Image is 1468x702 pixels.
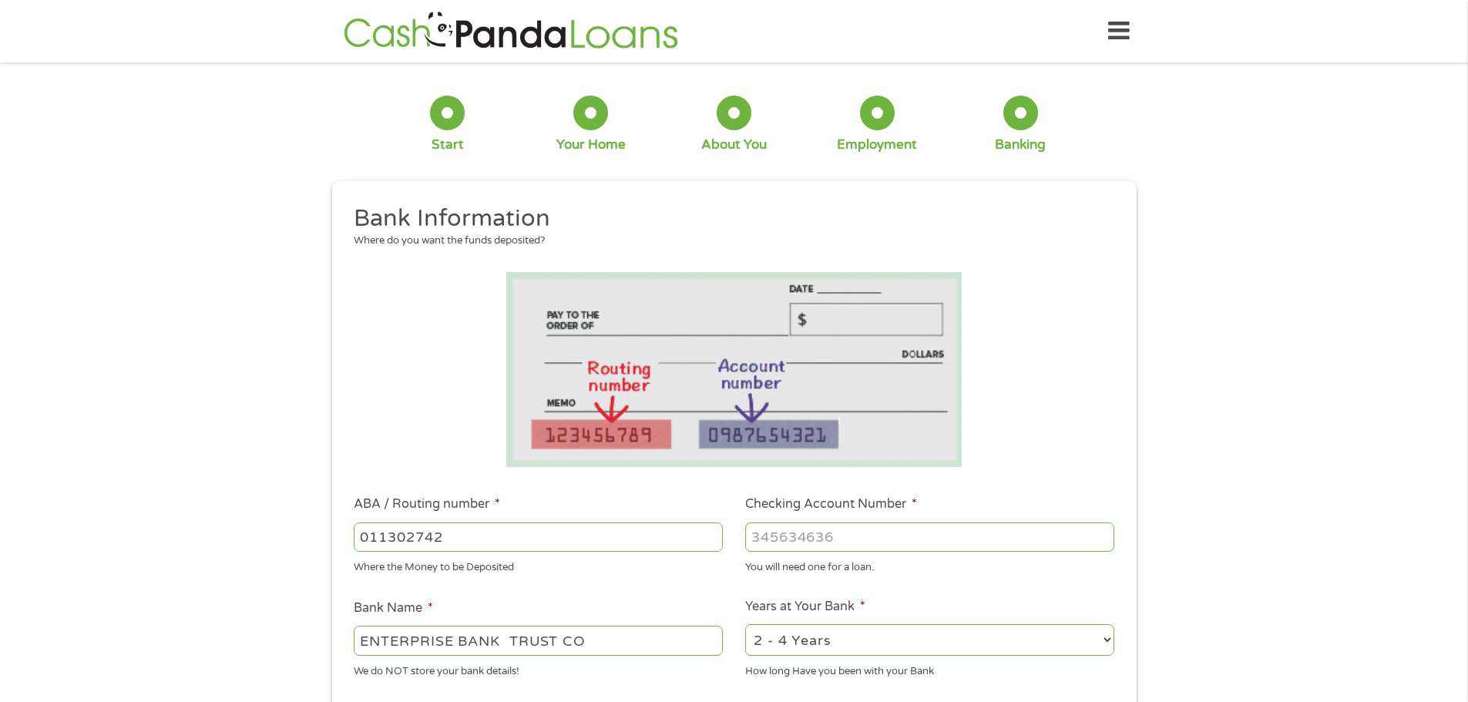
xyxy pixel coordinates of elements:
div: How long Have you been with your Bank [745,658,1114,679]
label: Years at Your Bank [745,599,865,615]
div: You will need one for a loan. [745,555,1114,576]
div: Banking [995,136,1046,153]
div: Employment [837,136,917,153]
label: Bank Name [354,600,433,616]
input: 345634636 [745,522,1114,552]
div: About You [701,136,767,153]
div: Where the Money to be Deposited [354,555,723,576]
input: 263177916 [354,522,723,552]
div: Start [432,136,464,153]
div: Where do you want the funds deposited? [354,233,1103,249]
label: ABA / Routing number [354,496,500,512]
div: Your Home [556,136,626,153]
div: We do NOT store your bank details! [354,658,723,679]
label: Checking Account Number [745,496,917,512]
img: GetLoanNow Logo [339,9,683,53]
img: Routing number location [506,272,962,467]
h2: Bank Information [354,203,1103,234]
